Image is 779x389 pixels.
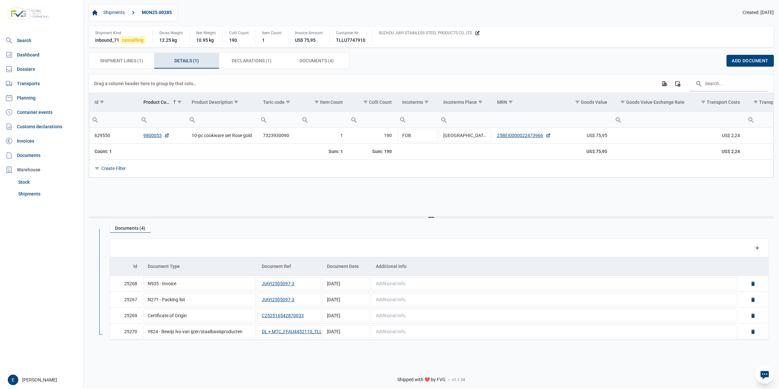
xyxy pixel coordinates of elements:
[438,111,492,127] td: Filter cell
[138,111,186,127] td: Filter cell
[186,111,258,127] td: Filter cell
[612,93,690,112] td: Column Goods Value Exchange Rate
[8,375,18,385] div: E
[8,375,79,385] div: [PERSON_NAME]
[371,257,738,276] td: Column Additional Info
[424,100,429,104] span: Show filter options for column 'Incoterms'
[94,78,199,89] div: Drag a column header here to group by that column
[232,57,272,65] span: Declarations (1)
[750,297,756,303] a: Delete
[95,30,146,36] div: Shipment Kind
[299,112,348,127] input: Filter cell
[186,112,258,127] input: Filter cell
[186,93,258,112] td: Column Product Description
[348,111,397,127] td: Filter cell
[148,264,180,269] div: Document Type
[369,100,392,105] div: Colli Count
[443,100,477,105] div: Incoterms Place
[192,100,233,105] div: Product Description
[262,328,351,335] button: DL + MTC_FFAU4452110_TLLU7747910_UE
[397,112,409,127] div: Search box
[376,264,406,269] div: Additional Info
[750,281,756,287] a: Delete
[295,37,323,43] div: US$ 75,95
[327,329,340,334] span: [DATE]
[110,224,151,233] div: Documents (4)
[186,128,258,143] td: 10-pc cookware set Rose gold
[95,148,133,155] div: Id Count: 1
[320,100,343,105] div: Item Count
[16,176,81,188] a: Stock
[257,257,322,276] td: Column Document Ref
[196,37,216,43] div: 10.95 kg
[348,93,397,112] td: Column Colli Count
[101,7,127,18] a: Shipments
[263,100,285,105] div: Taric code
[16,188,81,200] a: Shipments
[110,239,768,340] div: Data grid with 4 rows and 5 columns
[110,308,142,324] td: 25269
[492,112,557,127] input: Filter cell
[3,34,81,47] a: Search
[690,111,745,127] td: Filter cell
[115,239,763,257] div: Data grid toolbar
[562,148,607,155] div: Goods Value US$ 75,95
[177,100,182,104] span: Show filter options for column 'Product Code'
[707,100,740,105] div: Transport Costs
[196,30,216,36] div: Net Weight
[363,100,368,104] span: Show filter options for column 'Colli Count'
[745,112,757,127] div: Search box
[750,329,756,335] a: Delete
[348,128,397,143] td: 190
[186,112,198,127] div: Search box
[695,148,740,155] div: Transport Costs US$ 2,24
[262,30,282,36] div: Item Count
[258,93,300,112] td: Column Taric code
[142,257,257,276] td: Column Document Type
[376,329,405,334] span: Additional Info
[402,100,423,105] div: Incoterms
[110,276,142,292] td: 25268
[138,93,186,112] td: Column Product Code
[110,292,142,308] td: 25267
[3,163,81,176] div: Warehouse
[142,292,257,308] td: N271 - Packing list
[750,313,756,319] a: Delete
[397,112,438,127] input: Filter cell
[376,297,405,302] span: Additional Info
[262,296,294,303] button: JIAYI2505097-3
[497,132,551,139] a: 25BEI0000022473966
[262,312,304,319] button: C252516542870033
[612,111,690,127] td: Filter cell
[234,100,239,104] span: Show filter options for column 'Product Description'
[89,112,138,127] input: Filter cell
[258,111,300,127] td: Filter cell
[492,111,557,127] td: Filter cell
[397,93,438,112] td: Column Incoterms
[304,148,343,155] div: Item Count Sum: 1
[701,100,706,104] span: Show filter options for column 'Transport Costs'
[658,78,670,89] div: Export all data to Excel
[376,281,405,286] span: Additional Info
[89,74,773,178] div: Data grid with 1 rows and 22 columns
[89,111,138,127] td: Filter cell
[119,36,146,44] span: cancelling
[478,100,483,104] span: Show filter options for column 'Incoterms Place'
[95,132,133,139] div: 629550
[5,5,51,23] img: FVG - Global freight forwarding
[336,37,365,43] div: TLLU7747910
[110,257,142,276] td: Column Id
[314,100,319,104] span: Show filter options for column 'Item Count'
[100,57,143,65] span: Shipment Lines (1)
[142,308,257,324] td: Certificate of Origin
[229,37,249,43] div: 190
[139,7,174,18] a: MON25.00285
[262,280,294,287] button: JIAYI2505097-3
[452,377,465,382] span: v1.1.34
[94,74,768,93] div: Data grid toolbar
[300,57,334,65] span: Documents (4)
[89,216,774,219] div: Split bar
[174,57,199,65] span: Details (1)
[133,264,137,269] div: Id
[3,77,81,90] a: Transports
